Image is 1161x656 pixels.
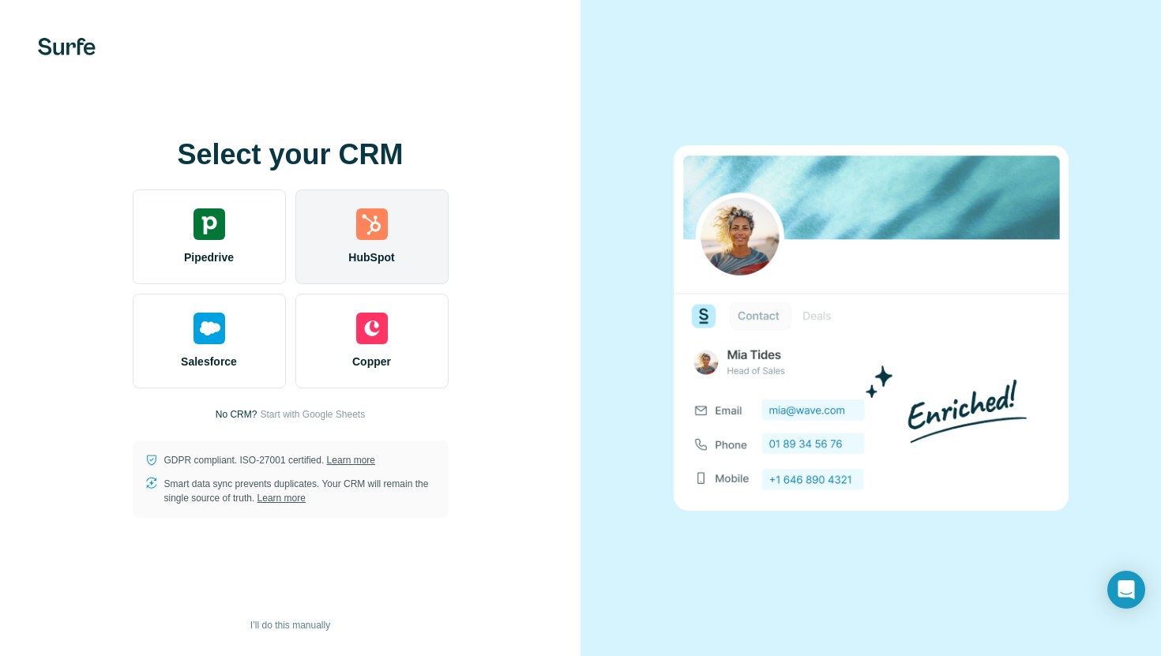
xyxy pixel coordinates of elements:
[239,613,341,637] button: I’ll do this manually
[181,354,237,369] span: Salesforce
[184,249,234,265] span: Pipedrive
[348,249,394,265] span: HubSpot
[164,477,436,505] p: Smart data sync prevents duplicates. Your CRM will remain the single source of truth.
[1107,571,1145,609] div: Open Intercom Messenger
[38,38,96,55] img: Surfe's logo
[674,145,1069,511] img: none image
[250,618,330,632] span: I’ll do this manually
[193,208,225,240] img: pipedrive's logo
[356,313,388,344] img: copper's logo
[216,407,257,422] p: No CRM?
[193,313,225,344] img: salesforce's logo
[164,453,375,467] p: GDPR compliant. ISO-27001 certified.
[352,354,391,369] span: Copper
[327,455,375,466] a: Learn more
[133,139,449,171] h1: Select your CRM
[257,493,306,504] a: Learn more
[356,208,388,240] img: hubspot's logo
[260,407,365,422] button: Start with Google Sheets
